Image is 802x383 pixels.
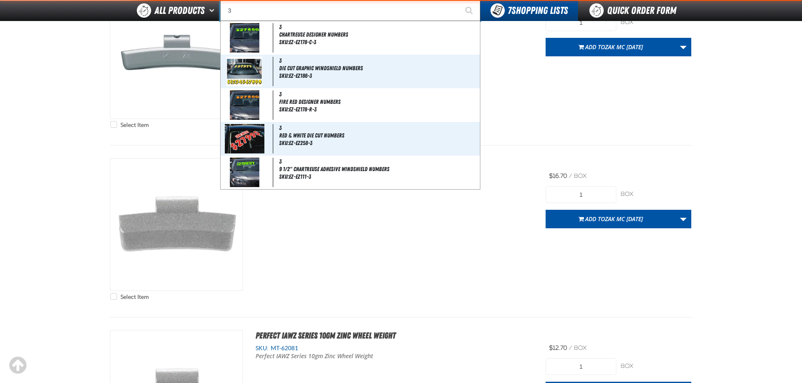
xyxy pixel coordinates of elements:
[279,91,282,98] span: 3
[279,72,312,79] span: SKU:EZ-EZ186-3
[279,173,311,180] span: SKU:EZ-EZ111-3
[675,38,691,56] a: More Actions
[110,121,149,129] label: Select Item
[256,352,422,360] p: Perfect IAWZ Series 10gm Zinc Wheel Weight
[110,293,149,301] label: Select Item
[279,57,282,64] span: 3
[585,43,643,51] span: Add to
[585,215,643,223] span: Add to
[546,14,616,31] input: Product Quantity
[508,5,568,16] span: Shopping Lists
[546,210,676,228] button: Add toZak MC [DATE]
[279,124,282,131] span: 3
[155,3,205,18] span: All Products
[8,356,27,375] div: Scroll to the top
[549,344,567,351] span: $12.70
[574,172,586,180] span: box
[621,362,691,370] div: box
[279,158,282,165] span: 3
[549,172,567,180] span: $16.70
[508,5,512,16] strong: 7
[279,132,478,139] span: Red & White Die Cut Numbers
[226,57,262,86] img: 5b24446aab70b994029817-EZ186.jpg
[279,140,312,146] span: SKU:EZ-EZ258-3
[230,90,259,120] img: 5b244462cdb53862696052-EZ178-RA.jpg
[279,39,316,45] span: SKU:EZ-EZ178-C-3
[256,330,396,341] a: Perfect IAWZ Series 10gm Zinc Wheel Weight
[230,158,259,187] img: 5b2444056b93c622198952-EZ111A.jpg
[675,210,691,228] a: More Actions
[546,358,616,375] input: Product Quantity
[279,106,317,113] span: SKU:EZ-EZ178-R-3
[110,293,117,300] input: Select Item
[279,166,478,173] span: 9 1/2" Chartreuse Adhesive Windshield Numbers
[605,215,643,223] span: Zak MC [DATE]
[230,23,259,53] img: 5b2444629941f543459681-EZ178-CA.jpg
[569,172,572,180] span: /
[546,38,676,56] button: Add toZak MC [DATE]
[569,344,572,351] span: /
[110,121,117,128] input: Select Item
[256,344,533,352] div: SKU:
[225,124,264,153] img: 5b2444b588b8b701856399-EZ258A.jpg
[621,18,691,26] div: box
[546,186,616,203] input: Product Quantity
[279,98,478,106] span: Fire Red Designer Numbers
[110,158,242,291] img: Perfect IAWZ Series 5gm Zinc Wheel Weight
[279,65,478,72] span: Die Cut Graphic Windshield Numbers
[574,344,586,351] span: box
[279,24,282,30] span: 3
[269,345,298,351] span: MT-62081
[621,190,691,198] div: box
[279,31,478,38] span: Chartreuse Designer Numbers
[110,158,242,291] : View Details of the Perfect IAWZ Series 5gm Zinc Wheel Weight
[605,43,643,51] span: Zak MC [DATE]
